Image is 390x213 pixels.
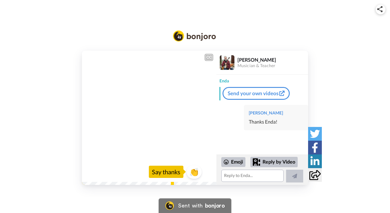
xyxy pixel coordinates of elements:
span: 👏 [186,167,202,177]
span: 0:01 [86,170,97,177]
a: Bonjoro LogoSent withbonjoro [159,198,231,213]
div: bonjoro [205,203,225,208]
div: Sent with [178,203,203,208]
div: Reply by Video [253,158,260,166]
img: Bonjoro Logo [165,201,174,210]
span: 1:14 [101,170,112,177]
img: Profile Image [220,55,234,70]
div: [PERSON_NAME] [249,110,303,116]
a: Send your own videos [223,87,290,100]
div: Say thanks [149,166,183,178]
div: Musician & Teacher [237,63,308,68]
div: Reply by Video [250,157,298,167]
span: / [98,170,100,177]
div: Thanks Enda! [249,118,303,125]
div: CC [205,54,213,60]
div: Emoji [221,157,245,167]
img: ic_share.svg [377,6,383,12]
div: [PERSON_NAME] [237,57,308,63]
img: Full screen [205,170,211,176]
div: Enda [216,75,308,84]
img: Bonjoro Logo [173,31,216,42]
button: 👏 [186,165,202,179]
